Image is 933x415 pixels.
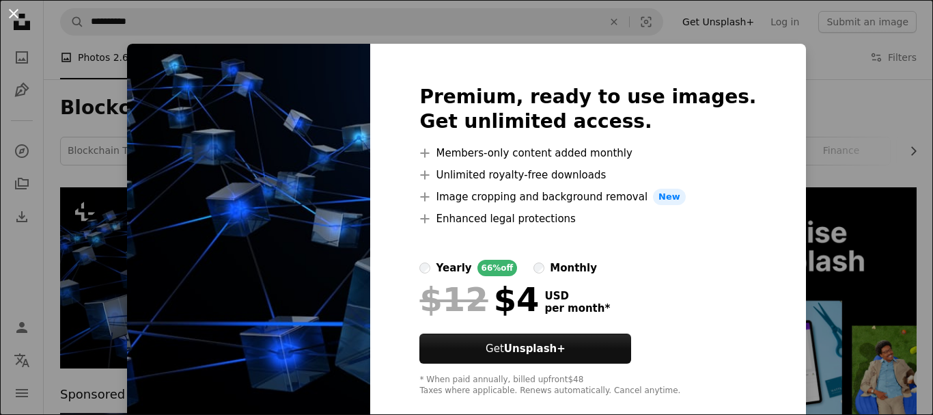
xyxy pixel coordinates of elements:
[533,263,544,273] input: monthly
[419,375,756,397] div: * When paid annually, billed upfront $48 Taxes where applicable. Renews automatically. Cancel any...
[419,263,430,273] input: yearly66%off
[419,85,756,134] h2: Premium, ready to use images. Get unlimited access.
[544,302,610,314] span: per month *
[419,189,756,205] li: Image cropping and background removal
[419,145,756,161] li: Members-only content added monthly
[544,290,610,302] span: USD
[477,260,518,276] div: 66% off
[419,282,488,317] span: $12
[653,189,686,205] span: New
[419,334,631,364] button: GetUnsplash+
[419,282,539,317] div: $4
[419,167,756,183] li: Unlimited royalty-free downloads
[419,211,756,227] li: Enhanced legal protections
[550,260,597,276] div: monthly
[436,260,471,276] div: yearly
[504,343,566,355] strong: Unsplash+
